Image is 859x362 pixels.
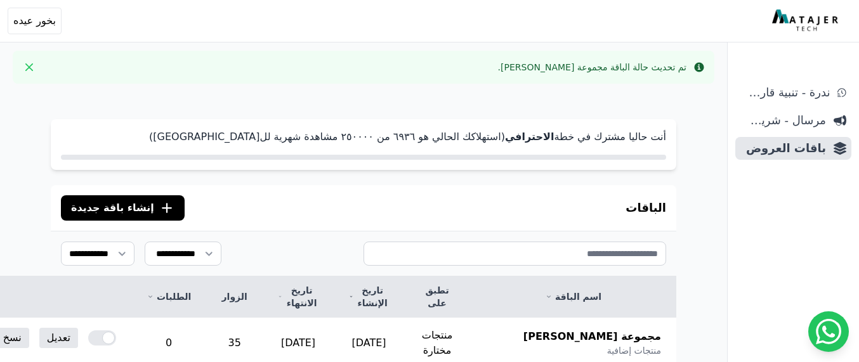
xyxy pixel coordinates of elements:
span: ندرة - تنبية قارب علي النفاذ [740,84,830,101]
span: إنشاء باقة جديدة [71,200,154,216]
th: تطبق على [404,276,470,318]
span: مجموعة [PERSON_NAME] [523,329,661,344]
button: إنشاء باقة جديدة [61,195,185,221]
a: تاريخ الإنشاء [349,284,389,309]
span: بخور عيده [13,13,56,29]
p: أنت حاليا مشترك في خطة (استهلاكك الحالي هو ٦٩۳٦ من ٢٥۰۰۰۰ مشاهدة شهرية لل[GEOGRAPHIC_DATA]) [61,129,666,145]
a: الطلبات [147,290,191,303]
img: MatajerTech Logo [772,10,841,32]
span: مرسال - شريط دعاية [740,112,826,129]
button: بخور عيده [8,8,62,34]
span: باقات العروض [740,139,826,157]
div: تم تحديث حالة الباقة مجموعة [PERSON_NAME]. [498,61,686,74]
a: اسم الباقة [485,290,661,303]
h3: الباقات [626,199,666,217]
a: تاريخ الانتهاء [278,284,318,309]
th: الزوار [206,276,263,318]
strong: الاحترافي [505,131,554,143]
a: تعديل [39,328,78,348]
button: Close [19,57,39,77]
span: منتجات إضافية [607,344,661,357]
